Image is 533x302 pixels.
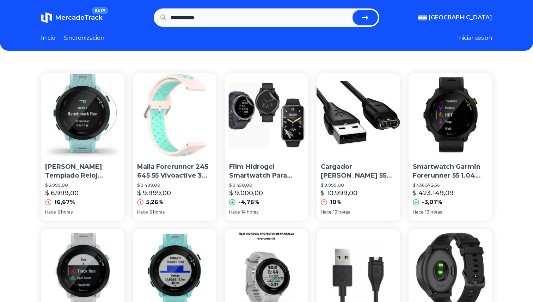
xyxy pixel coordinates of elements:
p: $ 6.999,00 [45,188,79,198]
a: Vidrio Templado Reloj Forerunner 55 Local Palermo[PERSON_NAME] Templado Reloj Forerunner 55 Local... [41,73,124,221]
p: -4,76% [238,198,259,207]
a: Inicio [41,34,55,42]
img: Argentina [418,15,427,20]
p: 16,67% [54,198,75,207]
p: $ 10.999,00 [321,188,357,198]
p: $ 9.499,00 [137,183,212,188]
span: BETA [92,7,108,14]
img: MercadoTrack [41,12,52,23]
p: 5,26% [146,198,164,207]
span: Hace [413,209,424,215]
p: $ 5.999,00 [45,183,120,188]
p: Malla Forerunner 245 645 55 Vivoactive 3 Venu Local [GEOGRAPHIC_DATA] [137,162,212,180]
p: Cargador [PERSON_NAME] 55 745 Venu Vivomove Approach Paler [321,162,396,180]
img: Vidrio Templado Reloj Forerunner 55 Local Palermo [41,73,124,157]
span: Hace [229,209,240,215]
button: Iniciar sesion [457,34,492,42]
span: Hace [45,209,56,215]
a: Smartwatch Garmin Forerunner 55 1.04 Caja 42mm Black, Malla Black De SiliconaSmartwatch Garmin Fo... [409,73,492,221]
a: Sincronizacion [64,34,104,42]
a: Film Hidrogel Smartwatch Para Garmin Forerunner 55 X3Film Hidrogel Smartwatch Para Garmin Forerun... [225,73,308,221]
img: Film Hidrogel Smartwatch Para Garmin Forerunner 55 X3 [225,73,308,157]
p: $ 423.149,09 [413,188,454,198]
span: [GEOGRAPHIC_DATA] [429,13,492,22]
span: 6 horas [149,209,165,215]
p: Film Hidrogel Smartwatch Para Garmin Forerunner 55 X3 [229,162,304,180]
button: [GEOGRAPHIC_DATA] [418,13,492,22]
span: MercadoTrack [55,14,103,21]
img: Malla Forerunner 245 645 55 Vivoactive 3 Venu Local Palermo [133,73,216,157]
a: Malla Forerunner 245 645 55 Vivoactive 3 Venu Local PalermoMalla Forerunner 245 645 55 Vivoactive... [133,73,216,221]
a: Cargador Moko Forerunner 55 745 Venu Vivomove Approach PalerCargador [PERSON_NAME] 55 745 Venu Vi... [317,73,400,221]
img: Smartwatch Garmin Forerunner 55 1.04 Caja 42mm Black, Malla Black De Silicona [409,73,492,157]
span: 13 horas [425,209,442,215]
p: $ 9.999,00 [321,183,396,188]
p: $ 9.999,00 [137,188,171,198]
img: Cargador Moko Forerunner 55 745 Venu Vivomove Approach Paler [317,73,400,157]
p: 10% [330,198,342,207]
span: 6 horas [57,209,73,215]
span: Hace [137,209,148,215]
p: $ 9.000,00 [229,188,263,198]
p: $ 9.450,00 [229,183,304,188]
p: -3,07% [422,198,442,207]
p: $ 436.572,56 [413,183,488,188]
p: Smartwatch Garmin Forerunner 55 1.04 Caja 42mm Black, Malla Black De Silicona [413,162,488,180]
span: 14 horas [241,209,258,215]
p: [PERSON_NAME] Templado Reloj Forerunner 55 Local [GEOGRAPHIC_DATA] [45,162,120,180]
span: Hace [321,209,332,215]
a: MercadoTrackBETA [41,12,103,23]
span: 13 horas [333,209,350,215]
